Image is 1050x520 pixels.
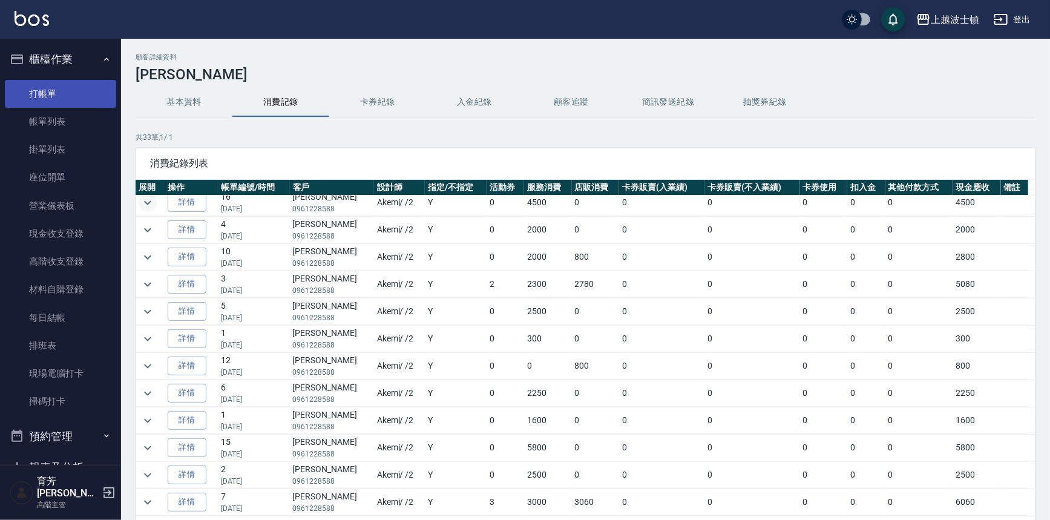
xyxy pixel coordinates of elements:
td: 0 [885,489,953,516]
td: 0 [704,217,799,243]
th: 現金應收 [953,180,1001,196]
td: 2500 [953,298,1001,325]
td: 0 [619,462,704,489]
td: Y [425,380,486,407]
td: 0 [847,326,885,352]
p: 0961228588 [293,503,371,514]
td: 2500 [953,462,1001,489]
a: 掛單列表 [5,136,116,163]
td: 3000 [524,489,572,516]
td: 5800 [953,435,1001,461]
p: 0961228588 [293,449,371,459]
button: 入金紀錄 [426,88,523,117]
td: 0 [704,407,799,434]
td: 0 [885,244,953,271]
td: 0 [885,217,953,243]
th: 設計師 [374,180,425,196]
td: 0 [619,353,704,380]
button: expand row [139,275,157,294]
td: 4500 [953,189,1001,216]
p: 0961228588 [293,394,371,405]
td: 0 [800,489,848,516]
td: 0 [847,407,885,434]
button: 預約管理 [5,421,116,452]
th: 操作 [165,180,218,196]
td: [PERSON_NAME] [290,489,374,516]
td: Akemi / /2 [374,271,425,298]
td: 0 [800,298,848,325]
td: 5 [218,298,289,325]
button: 卡券紀錄 [329,88,426,117]
td: 0 [572,326,620,352]
p: 0961228588 [293,203,371,214]
td: [PERSON_NAME] [290,462,374,489]
td: 0 [487,217,524,243]
a: 每日結帳 [5,304,116,332]
td: 0 [800,353,848,380]
td: 0 [572,298,620,325]
a: 詳情 [168,329,206,348]
td: [PERSON_NAME] [290,217,374,243]
td: 0 [572,407,620,434]
td: 2000 [953,217,1001,243]
td: Y [425,189,486,216]
td: 0 [572,380,620,407]
th: 備註 [1001,180,1028,196]
td: 4500 [524,189,572,216]
td: 0 [800,217,848,243]
td: 0 [704,380,799,407]
p: 0961228588 [293,231,371,242]
th: 卡券販賣(入業績) [619,180,704,196]
td: 0 [704,489,799,516]
button: expand row [139,384,157,403]
button: expand row [139,221,157,239]
td: 10 [218,244,289,271]
td: 2250 [953,380,1001,407]
td: 0 [619,435,704,461]
td: 0 [885,189,953,216]
td: 0 [487,380,524,407]
td: 0 [885,326,953,352]
td: Y [425,435,486,461]
td: 0 [847,244,885,271]
td: 0 [704,271,799,298]
td: 4 [218,217,289,243]
button: expand row [139,493,157,512]
td: 0 [619,189,704,216]
button: expand row [139,330,157,348]
td: Akemi / /2 [374,407,425,434]
td: 0 [572,462,620,489]
th: 客戶 [290,180,374,196]
button: expand row [139,303,157,321]
td: Akemi / /2 [374,489,425,516]
td: 3 [218,271,289,298]
td: 0 [572,217,620,243]
td: 3 [487,489,524,516]
td: [PERSON_NAME] [290,380,374,407]
td: Y [425,244,486,271]
button: expand row [139,248,157,266]
td: [PERSON_NAME] [290,435,374,461]
td: 0 [704,244,799,271]
td: 0 [704,435,799,461]
a: 現場電腦打卡 [5,360,116,387]
th: 卡券使用 [800,180,848,196]
td: 5800 [524,435,572,461]
td: 0 [847,189,885,216]
td: Y [425,353,486,380]
td: Y [425,298,486,325]
a: 座位開單 [5,163,116,191]
td: 0 [619,326,704,352]
a: 高階收支登錄 [5,248,116,275]
button: 顧客追蹤 [523,88,620,117]
td: 2300 [524,271,572,298]
td: 2 [487,271,524,298]
a: 詳情 [168,411,206,430]
a: 詳情 [168,466,206,484]
td: 0 [847,271,885,298]
button: 上越波士頓 [911,7,984,32]
p: 0961228588 [293,312,371,323]
button: save [881,7,905,31]
td: 0 [885,271,953,298]
img: Logo [15,11,49,26]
